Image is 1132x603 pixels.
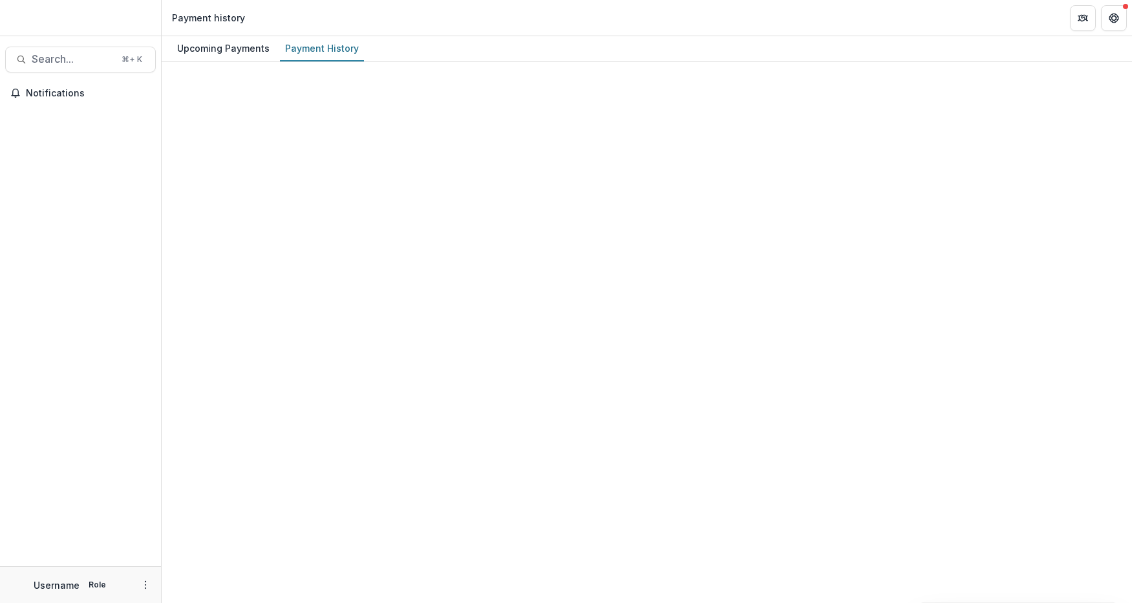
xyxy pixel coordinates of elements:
div: Payment history [172,11,245,25]
p: Username [34,578,80,592]
button: Notifications [5,83,156,104]
button: Search... [5,47,156,72]
span: Notifications [26,88,151,99]
button: More [138,577,153,593]
div: ⌘ + K [119,52,145,67]
nav: breadcrumb [167,8,250,27]
div: Upcoming Payments [172,39,275,58]
a: Payment History [280,36,364,61]
div: Payment History [280,39,364,58]
p: Role [85,579,110,591]
a: Upcoming Payments [172,36,275,61]
button: Partners [1070,5,1096,31]
button: Get Help [1101,5,1127,31]
span: Search... [32,53,114,65]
